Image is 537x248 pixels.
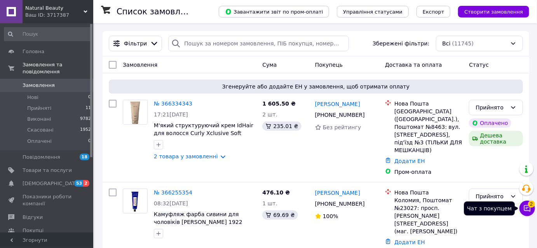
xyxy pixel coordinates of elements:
span: Згенеруйте або додайте ЕН у замовлення, щоб отримати оплату [112,83,520,90]
span: 53 [74,180,83,187]
span: Статус [469,62,489,68]
div: Пром-оплата [394,168,463,176]
div: 69.69 ₴ [262,210,298,220]
span: 2 шт. [262,111,277,118]
span: 08:32[DATE] [154,200,188,206]
span: 0 [88,94,91,101]
input: Пошук [4,27,92,41]
span: Прийняті [27,105,51,112]
span: Експорт [423,9,445,15]
div: Оплачено [469,118,511,128]
span: Показники роботи компанії [23,193,72,207]
span: Повідомлення [23,154,60,161]
button: Завантажити звіт по пром-оплаті [219,6,329,17]
span: Головна [23,48,44,55]
span: Збережені фільтри: [373,40,429,47]
a: Камуфляж фарба сивини для чоловіків [PERSON_NAME] 1922 Color №3 [PERSON_NAME] 60 мл [154,211,244,233]
a: № 366334343 [154,101,192,107]
button: Створити замовлення [458,6,529,17]
span: (11745) [452,40,474,47]
span: Управління статусами [343,9,403,15]
span: 2 [528,201,535,208]
h1: Список замовлень [117,7,195,16]
img: Фото товару [131,189,140,213]
div: Дешева доставка [469,131,523,146]
div: 235.01 ₴ [262,121,301,131]
img: Фото товару [123,100,147,124]
span: Виконані [27,116,51,123]
span: Відгуки [23,214,43,221]
span: Оплачені [27,138,52,145]
div: Прийнято [476,192,507,201]
span: Замовлення та повідомлення [23,61,93,75]
a: № 366255354 [154,189,192,196]
span: 2 [83,180,89,187]
a: 2 товара у замовленні [154,153,218,160]
a: Додати ЕН [394,239,425,245]
span: Завантажити звіт по пром-оплаті [225,8,323,15]
span: Покупець [315,62,343,68]
input: Пошук за номером замовлення, ПІБ покупця, номером телефону, Email, номером накладної [168,36,349,51]
span: 1952 [80,127,91,134]
div: Нова Пошта [394,100,463,108]
a: [PERSON_NAME] [315,189,360,197]
div: Ваш ID: 3717387 [25,12,93,19]
span: Замовлення [123,62,157,68]
span: Без рейтингу [323,124,361,130]
button: Експорт [417,6,451,17]
a: [PERSON_NAME] [315,100,360,108]
span: 11 [85,105,91,112]
a: Створити замовлення [450,8,529,14]
span: [DEMOGRAPHIC_DATA] [23,180,80,187]
span: Покупці [23,227,44,234]
button: Чат з покупцем2 [520,201,535,216]
div: [GEOGRAPHIC_DATA] ([GEOGRAPHIC_DATA].), Поштомат №8463: вул. [STREET_ADDRESS], під'їзд №3 (ТІЛЬКИ... [394,108,463,154]
span: 1 шт. [262,200,277,206]
span: Доставка та оплата [385,62,442,68]
span: Нові [27,94,38,101]
span: Товари та послуги [23,167,72,174]
span: Замовлення [23,82,55,89]
span: Всі [443,40,451,47]
a: Фото товару [123,100,148,125]
button: Управління статусами [337,6,409,17]
span: Фільтри [124,40,147,47]
div: Прийнято [476,103,507,112]
div: Коломия, Поштомат №23027: просп. [PERSON_NAME][STREET_ADDRESS] (маг. [PERSON_NAME]) [394,196,463,235]
span: 0 [88,138,91,145]
span: 100% [323,213,338,219]
span: Створити замовлення [464,9,523,15]
a: М'який структуруючий крем IdHair для волосся Curly Xclusive Soft Definition Cream 200 мл [154,122,253,144]
a: Фото товару [123,189,148,213]
div: Нова Пошта [394,189,463,196]
span: 17:21[DATE] [154,111,188,118]
span: 9782 [80,116,91,123]
div: Чат з покупцем [464,201,515,215]
span: Скасовані [27,127,54,134]
span: Natural Beauty [25,5,84,12]
div: [PHONE_NUMBER] [314,109,366,120]
span: 18 [80,154,89,160]
span: Cума [262,62,277,68]
span: 1 605.50 ₴ [262,101,296,107]
div: [PHONE_NUMBER] [314,198,366,209]
a: Додати ЕН [394,158,425,164]
span: 476.10 ₴ [262,189,290,196]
